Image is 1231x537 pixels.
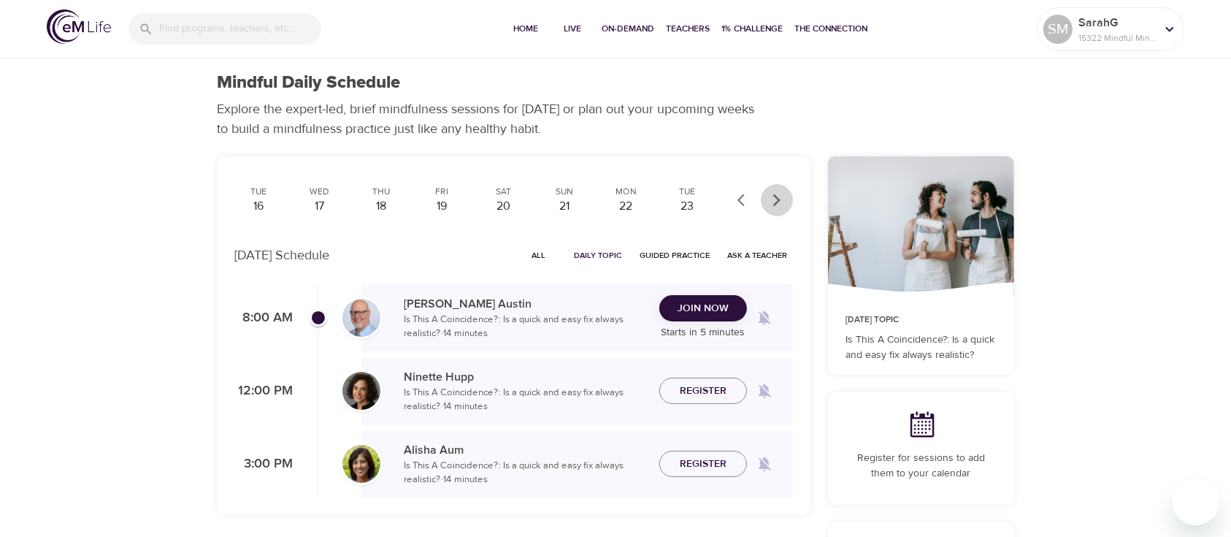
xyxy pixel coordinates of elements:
[302,198,338,215] div: 17
[404,459,648,487] p: Is This A Coincidence?: Is a quick and easy fix always realistic? · 14 minutes
[659,378,747,405] button: Register
[240,186,277,198] div: Tue
[669,198,705,215] div: 23
[234,381,293,401] p: 12:00 PM
[404,368,648,386] p: Ninette Hupp
[159,13,321,45] input: Find programs, teachers, etc...
[574,248,622,262] span: Daily Topic
[747,373,782,408] span: Remind me when a class goes live every Tuesday at 12:00 PM
[845,451,997,481] p: Register for sessions to add them to your calendar
[1173,479,1219,525] iframe: Button to launch messaging window
[678,300,729,318] span: Join Now
[508,21,543,37] span: Home
[240,198,277,215] div: 16
[217,72,400,94] h1: Mindful Daily Schedule
[363,186,399,198] div: Thu
[721,244,793,267] button: Ask a Teacher
[424,198,461,215] div: 19
[659,451,747,478] button: Register
[486,198,522,215] div: 20
[607,198,644,215] div: 22
[669,186,705,198] div: Tue
[634,244,716,267] button: Guided Practice
[747,446,782,481] span: Remind me when a class goes live every Tuesday at 3:00 PM
[404,313,648,341] p: Is This A Coincidence?: Is a quick and easy fix always realistic? · 14 minutes
[234,245,329,265] p: [DATE] Schedule
[404,441,648,459] p: Alisha Aum
[659,295,747,322] button: Join Now
[845,313,997,327] p: [DATE] Topic
[727,248,787,262] span: Ask a Teacher
[794,21,867,37] span: The Connection
[234,454,293,474] p: 3:00 PM
[555,21,590,37] span: Live
[47,9,111,44] img: logo
[234,308,293,328] p: 8:00 AM
[342,299,380,337] img: Jim_Austin_Headshot_min.jpg
[666,21,710,37] span: Teachers
[404,295,648,313] p: [PERSON_NAME] Austin
[1078,14,1156,31] p: SarahG
[363,198,399,215] div: 18
[1078,31,1156,45] p: 15322 Mindful Minutes
[602,21,654,37] span: On-Demand
[546,186,583,198] div: Sun
[302,186,338,198] div: Wed
[546,198,583,215] div: 21
[659,325,747,340] p: Starts in 5 minutes
[521,248,556,262] span: All
[342,372,380,410] img: Ninette_Hupp-min.jpg
[568,244,628,267] button: Daily Topic
[845,332,997,363] p: Is This A Coincidence?: Is a quick and easy fix always realistic?
[217,99,764,139] p: Explore the expert-led, brief mindfulness sessions for [DATE] or plan out your upcoming weeks to ...
[680,455,726,473] span: Register
[404,386,648,414] p: Is This A Coincidence?: Is a quick and easy fix always realistic? · 14 minutes
[1043,15,1073,44] div: SM
[680,382,726,400] span: Register
[607,186,644,198] div: Mon
[721,21,783,37] span: 1% Challenge
[342,445,380,483] img: Alisha%20Aum%208-9-21.jpg
[424,186,461,198] div: Fri
[515,244,562,267] button: All
[640,248,710,262] span: Guided Practice
[486,186,522,198] div: Sat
